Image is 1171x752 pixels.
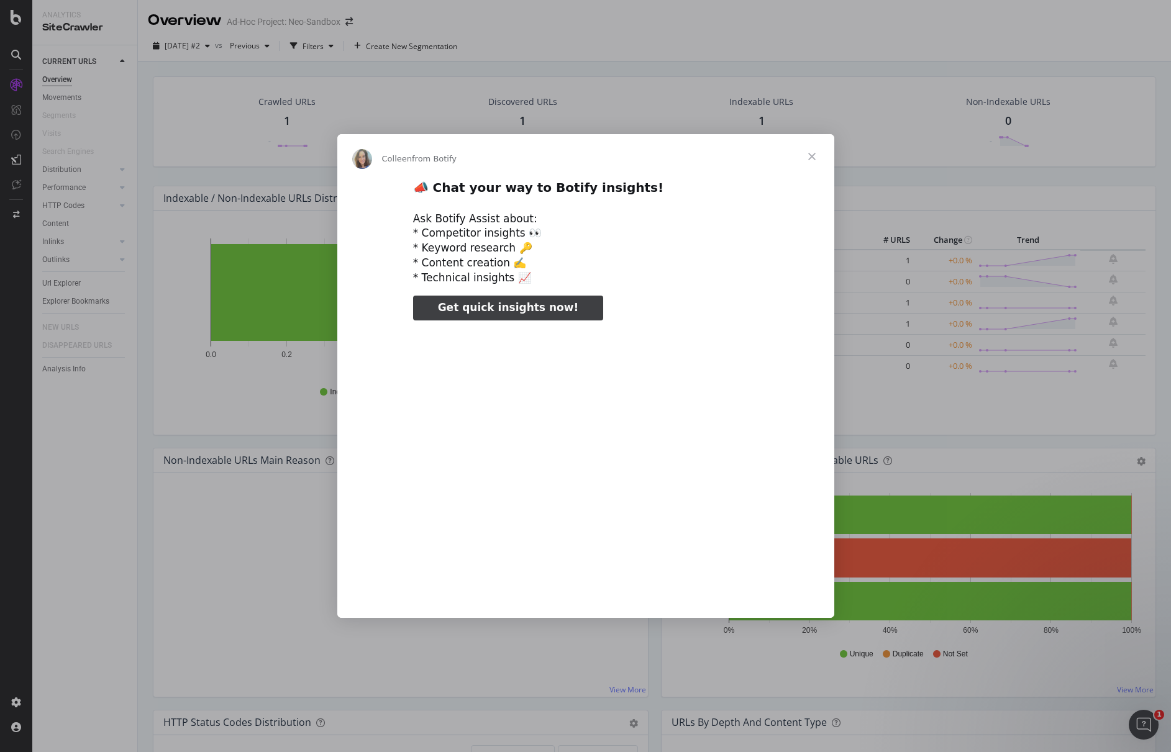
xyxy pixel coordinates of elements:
span: from Botify [412,154,457,163]
span: Colleen [382,154,412,163]
video: Play video [327,331,845,590]
a: Get quick insights now! [413,296,603,320]
div: Ask Botify Assist about: * Competitor insights 👀 * Keyword research 🔑 * Content creation ✍️ * Tec... [413,212,759,286]
span: Close [790,134,834,179]
h2: 📣 Chat your way to Botify insights! [413,179,759,202]
span: Get quick insights now! [438,301,578,314]
img: Profile image for Colleen [352,149,372,169]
